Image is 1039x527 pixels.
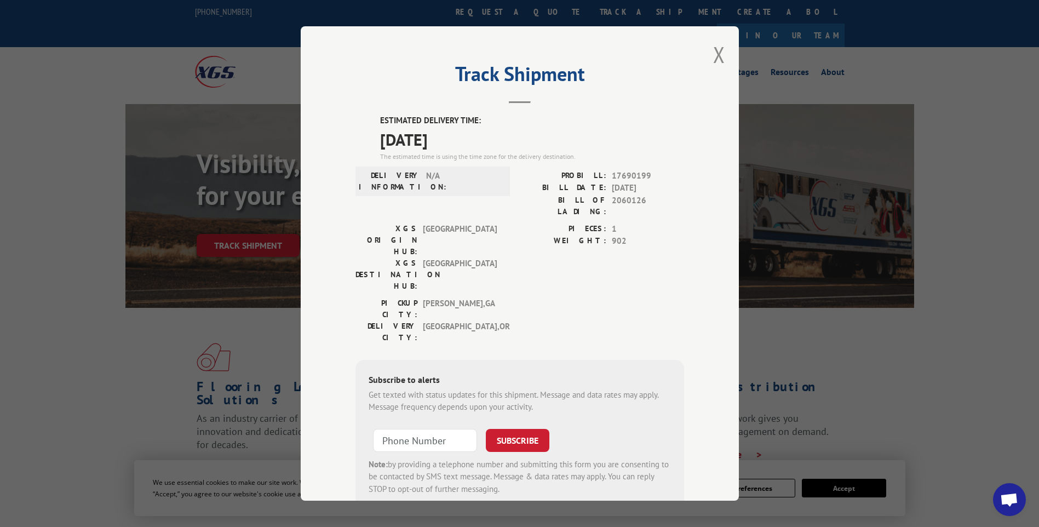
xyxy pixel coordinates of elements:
label: WEIGHT: [520,235,606,248]
label: PICKUP CITY: [355,297,417,320]
strong: Note: [369,459,388,469]
label: PIECES: [520,223,606,236]
span: [PERSON_NAME] , GA [423,297,497,320]
span: 902 [612,235,684,248]
span: 1 [612,223,684,236]
span: [GEOGRAPHIC_DATA] , OR [423,320,497,343]
div: Get texted with status updates for this shipment. Message and data rates may apply. Message frequ... [369,389,671,414]
span: 2060126 [612,194,684,217]
span: N/A [426,170,500,193]
label: BILL DATE: [520,182,606,194]
label: XGS ORIGIN HUB: [355,223,417,257]
div: Open chat [993,483,1026,516]
label: BILL OF LADING: [520,194,606,217]
span: [DATE] [380,127,684,152]
div: The estimated time is using the time zone for the delivery destination. [380,152,684,162]
h2: Track Shipment [355,66,684,87]
label: ESTIMATED DELIVERY TIME: [380,114,684,127]
label: DELIVERY INFORMATION: [359,170,421,193]
input: Phone Number [373,429,477,452]
button: Close modal [713,40,725,69]
label: PROBILL: [520,170,606,182]
div: by providing a telephone number and submitting this form you are consenting to be contacted by SM... [369,459,671,496]
span: [GEOGRAPHIC_DATA] [423,257,497,292]
div: Subscribe to alerts [369,373,671,389]
label: DELIVERY CITY: [355,320,417,343]
button: SUBSCRIBE [486,429,549,452]
span: [DATE] [612,182,684,194]
label: XGS DESTINATION HUB: [355,257,417,292]
span: 17690199 [612,170,684,182]
span: [GEOGRAPHIC_DATA] [423,223,497,257]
